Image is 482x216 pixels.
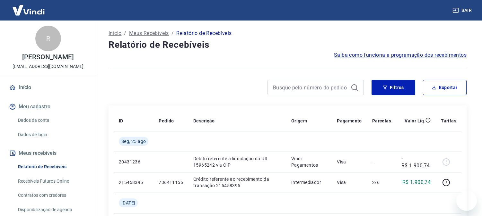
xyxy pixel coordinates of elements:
p: Pedido [159,118,174,124]
button: Meu cadastro [8,100,88,114]
button: Meus recebíveis [8,146,88,160]
button: Filtros [372,80,415,95]
p: - [372,159,391,165]
p: Origem [291,118,307,124]
a: Meus Recebíveis [129,29,169,37]
p: -R$ 1.900,74 [401,154,431,170]
div: R [35,26,61,51]
p: Crédito referente ao recebimento da transação 215458395 [193,176,281,189]
a: Início [109,29,121,37]
p: Vindi Pagamentos [291,155,327,168]
p: 2/6 [372,179,391,186]
p: / [171,29,174,37]
button: Sair [451,4,474,16]
p: Visa [337,159,362,165]
p: [EMAIL_ADDRESS][DOMAIN_NAME] [13,63,83,70]
p: Valor Líq. [405,118,425,124]
a: Relatório de Recebíveis [15,160,88,173]
iframe: Botão para abrir a janela de mensagens [456,190,477,211]
p: / [124,29,126,37]
p: Tarifas [441,118,456,124]
p: Intermediador [291,179,327,186]
p: [PERSON_NAME] [22,54,74,61]
p: Relatório de Recebíveis [176,29,232,37]
p: ID [119,118,123,124]
a: Saiba como funciona a programação dos recebimentos [334,51,467,59]
a: Contratos com credores [15,189,88,202]
button: Exportar [423,80,467,95]
p: 736411156 [159,179,183,186]
p: R$ 1.900,74 [402,179,431,186]
span: Seg, 25 ago [121,138,146,145]
a: Dados de login [15,128,88,141]
span: [DATE] [121,200,135,206]
p: Pagamento [337,118,362,124]
p: 20431236 [119,159,148,165]
p: Débito referente à liquidação da UR 15965242 via CIP [193,155,281,168]
img: Vindi [8,0,49,20]
h4: Relatório de Recebíveis [109,38,467,51]
p: Descrição [193,118,215,124]
p: Visa [337,179,362,186]
a: Recebíveis Futuros Online [15,175,88,188]
input: Busque pelo número do pedido [273,83,348,92]
a: Dados da conta [15,114,88,127]
a: Início [8,80,88,95]
p: Parcelas [372,118,391,124]
p: 215458395 [119,179,148,186]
